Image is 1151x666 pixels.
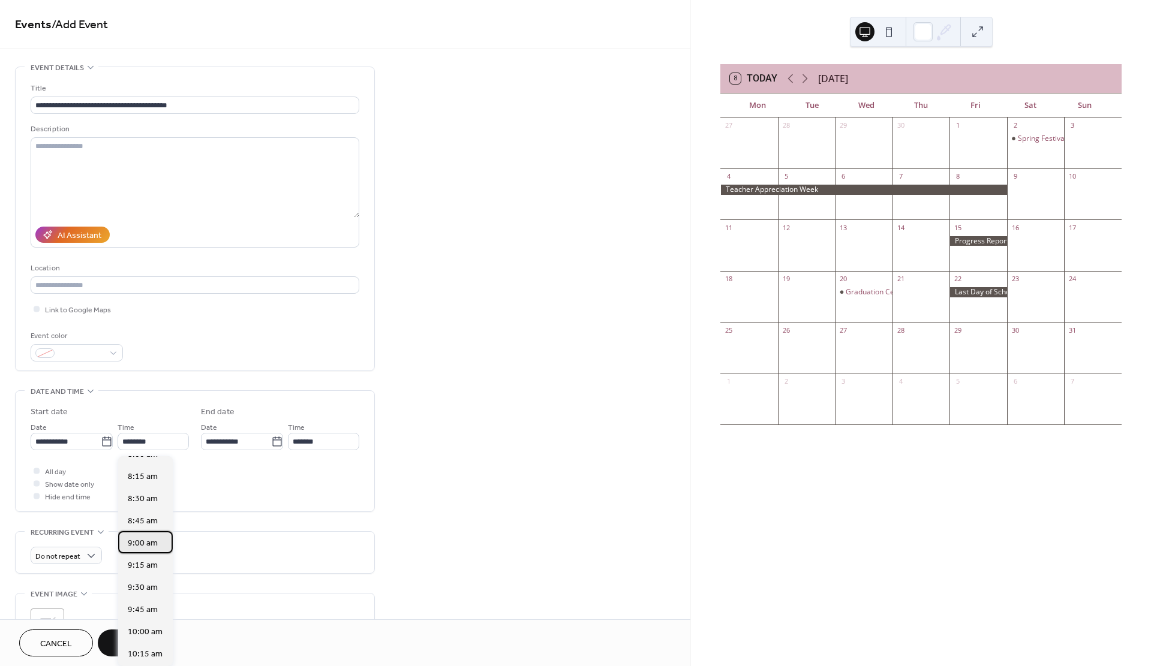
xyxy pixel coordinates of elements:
[785,94,839,117] div: Tue
[1011,121,1020,130] div: 2
[953,172,962,181] div: 8
[201,406,235,418] div: End date
[52,13,108,37] span: / Add Event
[896,121,905,130] div: 30
[45,466,66,478] span: All day
[1057,94,1112,117] div: Sun
[45,478,94,491] span: Show date only
[31,262,357,275] div: Location
[31,123,357,135] div: Description
[1068,275,1077,284] div: 24
[31,385,84,398] span: Date and time
[782,275,791,284] div: 19
[31,526,94,539] span: Recurring event
[1011,326,1020,334] div: 30
[35,550,80,563] span: Do not repeat
[730,94,785,117] div: Mon
[818,71,848,86] div: [DATE]
[724,172,733,181] div: 4
[839,94,894,117] div: Wed
[835,287,892,297] div: Graduation Ceremony
[953,326,962,334] div: 29
[782,121,791,130] div: 28
[782,376,791,385] div: 2
[782,326,791,334] div: 26
[949,236,1007,246] div: Progress Reports
[896,223,905,232] div: 14
[58,230,101,242] div: AI Assistant
[896,326,905,334] div: 28
[1007,134,1065,144] div: Spring Festival
[896,275,905,284] div: 21
[1011,275,1020,284] div: 23
[782,172,791,181] div: 5
[724,376,733,385] div: 1
[1068,223,1077,232] div: 17
[948,94,1003,117] div: Fri
[1011,223,1020,232] div: 16
[288,421,305,434] span: Time
[31,82,357,95] div: Title
[1068,326,1077,334] div: 31
[1011,376,1020,385] div: 6
[31,608,64,642] div: ;
[724,326,733,334] div: 25
[894,94,948,117] div: Thu
[1018,134,1066,144] div: Spring Festival
[118,421,134,434] span: Time
[98,629,160,656] button: Save
[31,406,68,418] div: Start date
[128,626,163,638] span: 10:00 am
[128,471,158,483] span: 8:15 am
[724,275,733,284] div: 18
[953,223,962,232] div: 15
[128,515,158,528] span: 8:45 am
[201,421,217,434] span: Date
[35,227,110,243] button: AI Assistant
[1068,376,1077,385] div: 7
[128,604,158,616] span: 9:45 am
[839,223,848,232] div: 13
[40,638,72,650] span: Cancel
[720,185,1007,195] div: Teacher Appreciation Week
[839,275,848,284] div: 20
[726,70,782,87] button: 8Today
[31,588,77,601] span: Event image
[15,13,52,37] a: Events
[724,223,733,232] div: 11
[1011,172,1020,181] div: 9
[31,421,47,434] span: Date
[1003,94,1057,117] div: Sat
[128,648,163,661] span: 10:15 am
[724,121,733,130] div: 27
[896,376,905,385] div: 4
[128,537,158,550] span: 9:00 am
[953,275,962,284] div: 22
[839,172,848,181] div: 6
[128,559,158,572] span: 9:15 am
[45,491,91,504] span: Hide end time
[782,223,791,232] div: 12
[839,376,848,385] div: 3
[31,330,121,342] div: Event color
[839,121,848,130] div: 29
[128,493,158,505] span: 8:30 am
[1068,172,1077,181] div: 10
[128,581,158,594] span: 9:30 am
[31,62,84,74] span: Event details
[1068,121,1077,130] div: 3
[839,326,848,334] div: 27
[846,287,920,297] div: Graduation Ceremony
[953,376,962,385] div: 5
[45,304,111,317] span: Link to Google Maps
[949,287,1007,297] div: Last Day of School - Field Trip
[896,172,905,181] div: 7
[19,629,93,656] button: Cancel
[953,121,962,130] div: 1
